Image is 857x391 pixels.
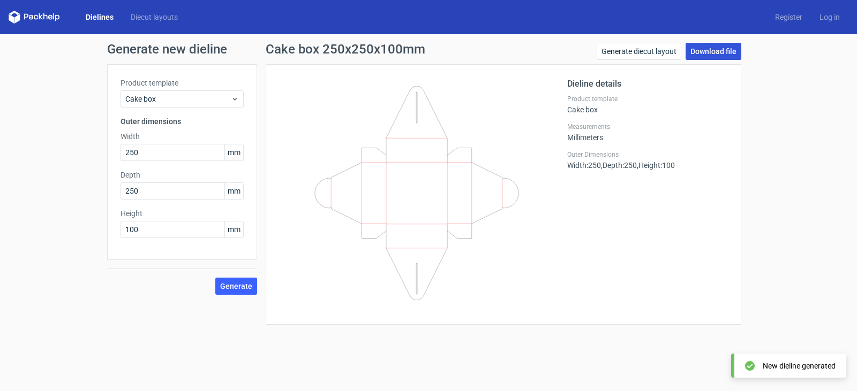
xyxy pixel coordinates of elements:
span: , Depth : 250 [601,161,637,170]
span: Cake box [125,94,231,104]
span: mm [224,183,243,199]
div: Millimeters [567,122,728,142]
h3: Outer dimensions [121,116,244,127]
span: , Height : 100 [637,161,675,170]
h2: Dieline details [567,78,728,90]
label: Product template [121,78,244,88]
div: Cake box [567,95,728,114]
span: Generate [220,282,252,290]
a: Diecut layouts [122,12,186,22]
label: Measurements [567,122,728,131]
a: Download file [686,43,741,60]
a: Register [766,12,811,22]
a: Log in [811,12,848,22]
h1: Generate new dieline [107,43,750,56]
span: mm [224,144,243,160]
label: Product template [567,95,728,103]
h1: Cake box 250x250x100mm [266,43,425,56]
span: mm [224,221,243,237]
span: Width : 250 [567,161,601,170]
label: Depth [121,170,244,180]
label: Width [121,131,244,142]
a: Generate diecut layout [597,43,681,60]
a: Dielines [77,12,122,22]
label: Height [121,208,244,219]
label: Outer Dimensions [567,150,728,159]
div: New dieline generated [763,361,836,371]
button: Generate [215,278,257,295]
